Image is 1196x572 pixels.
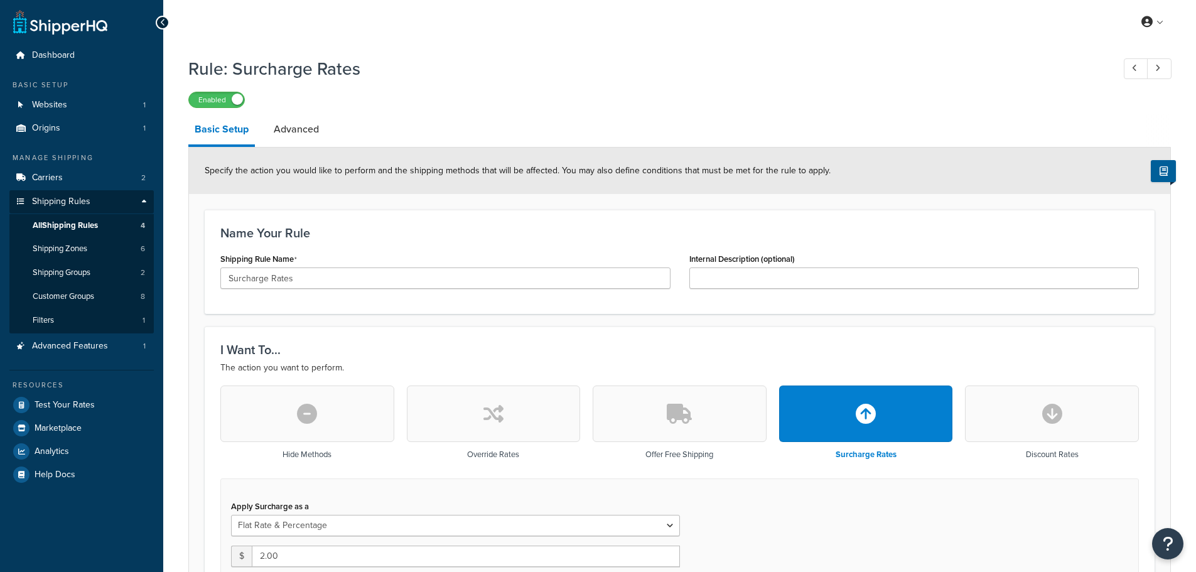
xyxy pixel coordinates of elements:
[9,417,154,440] a: Marketplace
[231,502,309,511] label: Apply Surcharge as a
[32,100,67,111] span: Websites
[1152,528,1183,559] button: Open Resource Center
[141,291,145,302] span: 8
[9,94,154,117] li: Websites
[141,173,146,183] span: 2
[33,267,90,278] span: Shipping Groups
[1124,58,1148,79] a: Previous Record
[9,214,154,237] a: AllShipping Rules4
[9,463,154,486] a: Help Docs
[220,360,1139,375] p: The action you want to perform.
[9,237,154,261] a: Shipping Zones6
[33,244,87,254] span: Shipping Zones
[143,341,146,352] span: 1
[9,285,154,308] li: Customer Groups
[141,267,145,278] span: 2
[143,123,146,134] span: 1
[32,173,63,183] span: Carriers
[143,100,146,111] span: 1
[9,237,154,261] li: Shipping Zones
[9,44,154,67] a: Dashboard
[283,450,331,459] h3: Hide Methods
[9,166,154,190] a: Carriers2
[33,291,94,302] span: Customer Groups
[9,261,154,284] li: Shipping Groups
[188,114,255,147] a: Basic Setup
[1151,160,1176,182] button: Show Help Docs
[141,220,145,231] span: 4
[9,309,154,332] a: Filters1
[1026,450,1079,459] h3: Discount Rates
[32,50,75,61] span: Dashboard
[35,423,82,434] span: Marketplace
[188,57,1101,81] h1: Rule: Surcharge Rates
[9,117,154,140] a: Origins1
[9,380,154,391] div: Resources
[689,254,795,264] label: Internal Description (optional)
[1147,58,1172,79] a: Next Record
[231,546,252,567] span: $
[220,343,1139,357] h3: I Want To...
[205,164,831,177] span: Specify the action you would like to perform and the shipping methods that will be affected. You ...
[9,117,154,140] li: Origins
[9,309,154,332] li: Filters
[9,190,154,333] li: Shipping Rules
[467,450,519,459] h3: Override Rates
[9,80,154,90] div: Basic Setup
[9,261,154,284] a: Shipping Groups2
[9,285,154,308] a: Customer Groups8
[33,315,54,326] span: Filters
[9,335,154,358] a: Advanced Features1
[220,226,1139,240] h3: Name Your Rule
[32,341,108,352] span: Advanced Features
[32,197,90,207] span: Shipping Rules
[645,450,713,459] h3: Offer Free Shipping
[267,114,325,144] a: Advanced
[836,450,897,459] h3: Surcharge Rates
[35,446,69,457] span: Analytics
[9,335,154,358] li: Advanced Features
[9,166,154,190] li: Carriers
[9,394,154,416] a: Test Your Rates
[33,220,98,231] span: All Shipping Rules
[35,400,95,411] span: Test Your Rates
[143,315,145,326] span: 1
[9,190,154,213] a: Shipping Rules
[189,92,244,107] label: Enabled
[35,470,75,480] span: Help Docs
[9,153,154,163] div: Manage Shipping
[9,440,154,463] a: Analytics
[220,254,297,264] label: Shipping Rule Name
[141,244,145,254] span: 6
[32,123,60,134] span: Origins
[9,94,154,117] a: Websites1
